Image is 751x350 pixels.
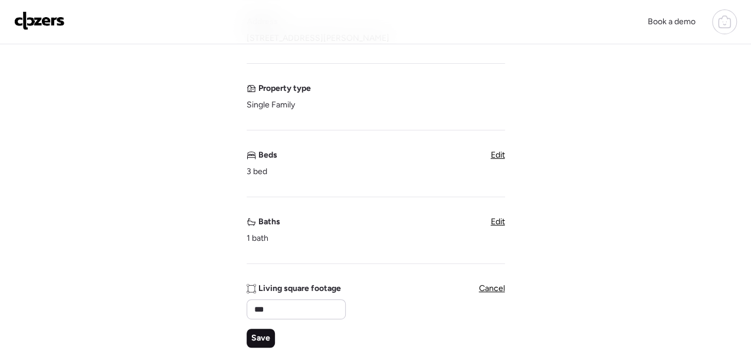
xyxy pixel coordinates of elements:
span: Edit [491,217,505,227]
span: Baths [258,216,280,228]
span: Beds [258,149,277,161]
img: Logo [14,11,65,30]
span: 3 bed [247,166,267,178]
span: Single Family [247,99,295,111]
span: Property type [258,83,311,94]
span: Living square footage [258,283,341,295]
span: Book a demo [648,17,696,27]
span: 1 bath [247,233,268,244]
span: Edit [491,150,505,160]
span: Save [251,332,270,344]
span: Cancel [479,283,505,293]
